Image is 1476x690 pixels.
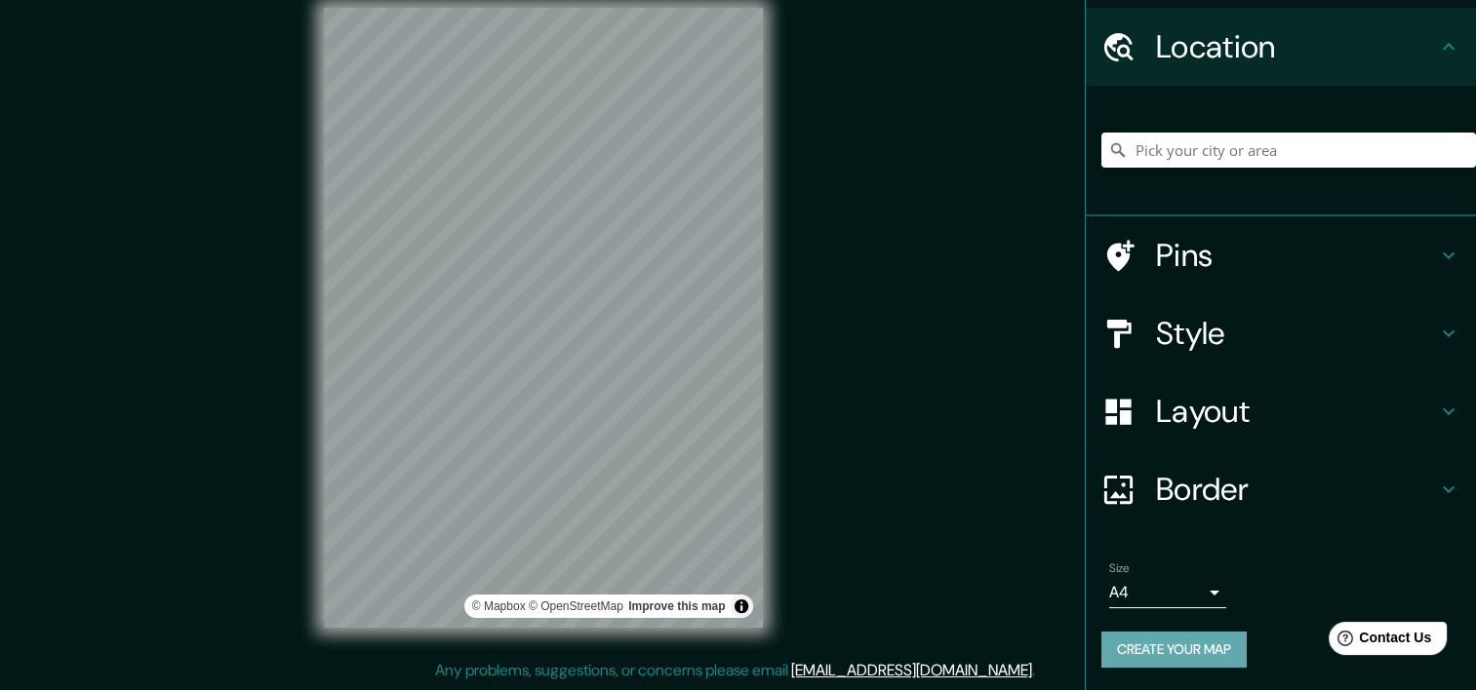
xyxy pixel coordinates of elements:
h4: Location [1156,27,1437,66]
a: Map feedback [628,599,725,613]
iframe: Help widget launcher [1302,614,1455,669]
input: Pick your city or area [1101,133,1476,168]
button: Toggle attribution [730,594,753,618]
div: A4 [1109,577,1226,608]
div: Border [1086,450,1476,528]
div: Style [1086,294,1476,372]
button: Create your map [1101,632,1247,668]
div: Layout [1086,372,1476,450]
div: . [1035,659,1038,682]
a: [EMAIL_ADDRESS][DOMAIN_NAME] [791,660,1032,680]
div: . [1038,659,1042,682]
h4: Style [1156,314,1437,353]
label: Size [1109,560,1130,577]
h4: Border [1156,470,1437,509]
a: OpenStreetMap [529,599,623,613]
div: Location [1086,8,1476,86]
a: Mapbox [472,599,526,613]
canvas: Map [324,8,763,628]
div: Pins [1086,216,1476,294]
h4: Pins [1156,236,1437,275]
p: Any problems, suggestions, or concerns please email . [435,659,1035,682]
h4: Layout [1156,392,1437,431]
